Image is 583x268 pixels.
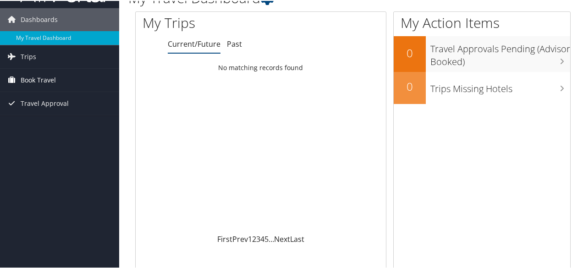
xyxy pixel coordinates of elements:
[290,233,304,243] a: Last
[252,233,256,243] a: 2
[269,233,274,243] span: …
[274,233,290,243] a: Next
[227,38,242,48] a: Past
[217,233,232,243] a: First
[260,233,264,243] a: 4
[136,59,386,75] td: No matching records found
[248,233,252,243] a: 1
[21,91,69,114] span: Travel Approval
[232,233,248,243] a: Prev
[264,233,269,243] a: 5
[21,44,36,67] span: Trips
[394,35,570,71] a: 0Travel Approvals Pending (Advisor Booked)
[256,233,260,243] a: 3
[394,71,570,103] a: 0Trips Missing Hotels
[430,77,570,94] h3: Trips Missing Hotels
[430,37,570,67] h3: Travel Approvals Pending (Advisor Booked)
[394,12,570,32] h1: My Action Items
[394,44,426,60] h2: 0
[143,12,275,32] h1: My Trips
[168,38,220,48] a: Current/Future
[21,7,58,30] span: Dashboards
[394,78,426,93] h2: 0
[21,68,56,91] span: Book Travel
